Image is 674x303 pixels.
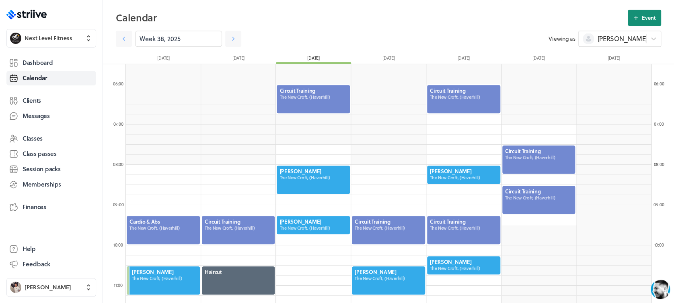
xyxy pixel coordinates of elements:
[110,242,126,248] div: 10
[125,248,136,255] g: />
[628,10,661,26] button: Event
[6,147,96,161] a: Class passes
[597,34,647,43] span: [PERSON_NAME]
[651,201,667,208] div: 09
[135,31,222,47] input: YYYY-M-D
[6,93,96,108] a: Clients
[23,180,61,189] span: Memberships
[651,161,667,167] div: 08
[6,56,96,70] a: Dashboard
[658,201,664,208] span: :00
[118,161,123,168] span: :00
[25,34,72,42] span: Next Level Fitness
[501,55,576,64] div: [DATE]
[23,112,50,120] span: Messages
[116,10,628,26] h2: Calendar
[6,242,96,256] a: Help
[23,74,47,82] span: Calendar
[658,80,664,87] span: :00
[23,149,57,158] span: Class passes
[23,260,50,268] span: Feedback
[658,120,664,127] span: :00
[426,55,501,64] div: [DATE]
[10,282,21,293] img: Ben Robinson
[6,109,96,123] a: Messages
[128,250,134,254] tspan: GIF
[25,283,71,291] span: [PERSON_NAME]
[549,35,575,43] span: Viewing as
[23,165,60,173] span: Session packs
[118,201,123,208] span: :00
[110,161,126,167] div: 08
[6,29,96,48] button: Next Level FitnessNext Level Fitness
[6,162,96,176] a: Session packs
[6,71,96,85] a: Calendar
[576,55,651,64] div: [DATE]
[117,241,123,248] span: :00
[24,5,151,21] div: US[PERSON_NAME]Back in a few hours
[651,280,670,299] iframe: gist-messenger-bubble-iframe
[23,96,41,105] span: Clients
[651,242,667,248] div: 10
[110,282,126,288] div: 11
[6,200,96,214] a: Finances
[10,33,21,44] img: Next Level Fitness
[6,278,96,297] button: Ben Robinson[PERSON_NAME]
[6,257,96,272] button: Feedback
[658,241,664,248] span: :00
[651,121,667,127] div: 07
[117,120,123,127] span: :00
[45,5,98,14] div: [PERSON_NAME]
[24,6,39,20] img: US
[45,15,98,20] div: Back in a few hours
[276,55,351,64] div: [DATE]
[23,58,53,67] span: Dashboard
[651,81,667,87] div: 06
[201,55,276,64] div: [DATE]
[110,121,126,127] div: 07
[642,14,656,21] span: Event
[118,80,123,87] span: :00
[658,161,664,168] span: :00
[6,177,96,192] a: Memberships
[23,203,46,211] span: Finances
[122,241,140,264] button: />GIF
[23,245,36,253] span: Help
[126,55,201,64] div: [DATE]
[110,81,126,87] div: 06
[6,131,96,146] a: Classes
[110,201,126,208] div: 09
[117,282,123,288] span: :00
[23,134,43,143] span: Classes
[351,55,426,64] div: [DATE]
